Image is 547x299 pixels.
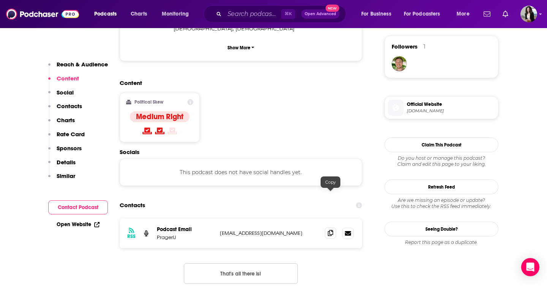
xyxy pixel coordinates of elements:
[57,89,74,96] p: Social
[57,145,82,152] p: Sponsors
[162,9,189,19] span: Monitoring
[57,61,108,68] p: Reach & Audience
[57,102,82,110] p: Contacts
[131,9,147,19] span: Charts
[157,226,214,233] p: Podcast Email
[127,233,136,239] h3: RSS
[48,89,74,103] button: Social
[361,9,391,19] span: For Business
[404,9,440,19] span: For Podcasters
[220,230,319,236] p: [EMAIL_ADDRESS][DOMAIN_NAME]
[392,43,417,50] span: Followers
[57,159,76,166] p: Details
[392,56,407,71] img: fourspaced
[228,45,250,50] p: Show More
[6,7,79,21] img: Podchaser - Follow, Share and Rate Podcasts
[407,108,495,114] span: prageru.com
[384,222,498,236] a: Seeing Double?
[356,8,401,20] button: open menu
[136,112,183,121] h4: Medium Right
[281,9,295,19] span: ⌘ K
[305,12,336,16] span: Open Advanced
[520,6,537,22] button: Show profile menu
[500,8,511,20] a: Show notifications dropdown
[48,172,75,186] button: Similar
[48,61,108,75] button: Reach & Audience
[174,25,232,31] span: [DEMOGRAPHIC_DATA]
[48,75,79,89] button: Content
[384,155,498,161] span: Do you host or manage this podcast?
[157,234,214,241] p: PragerU
[48,116,75,131] button: Charts
[384,155,498,167] div: Claim and edit this page to your liking.
[321,176,340,188] div: Copy
[301,9,340,19] button: Open AdvancedNew
[57,131,85,138] p: Rate Card
[481,8,493,20] a: Show notifications dropdown
[120,79,356,87] h2: Content
[399,8,451,20] button: open menu
[384,179,498,194] button: Refresh Feed
[520,6,537,22] img: User Profile
[48,145,82,159] button: Sponsors
[57,221,100,228] a: Open Website
[120,148,362,156] h2: Socials
[174,24,234,33] span: ,
[224,8,281,20] input: Search podcasts, credits, & more...
[388,100,495,116] a: Official Website[DOMAIN_NAME]
[57,116,75,124] p: Charts
[457,9,470,19] span: More
[57,172,75,179] p: Similar
[424,43,425,50] div: 1
[521,258,539,276] div: Open Intercom Messenger
[126,8,152,20] a: Charts
[384,239,498,245] div: Report this page as a duplicate.
[134,99,163,105] h2: Political Skew
[407,101,495,108] span: Official Website
[236,25,294,31] span: [DEMOGRAPHIC_DATA]
[384,137,498,152] button: Claim This Podcast
[89,8,126,20] button: open menu
[520,6,537,22] span: Logged in as ElizabethCole
[57,75,79,82] p: Content
[48,159,76,173] button: Details
[94,9,117,19] span: Podcasts
[184,263,298,284] button: Nothing here.
[48,102,82,116] button: Contacts
[157,8,199,20] button: open menu
[451,8,479,20] button: open menu
[211,5,353,23] div: Search podcasts, credits, & more...
[48,200,108,214] button: Contact Podcast
[326,5,339,12] span: New
[126,41,356,55] button: Show More
[48,131,85,145] button: Rate Card
[384,197,498,209] div: Are we missing an episode or update? Use this to check the RSS feed immediately.
[120,198,145,212] h2: Contacts
[120,159,362,186] div: This podcast does not have social handles yet.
